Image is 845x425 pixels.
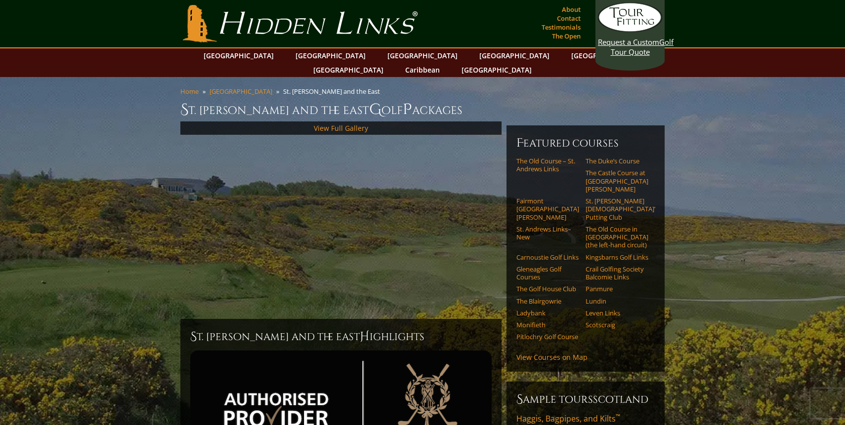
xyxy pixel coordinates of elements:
span: H [360,329,370,345]
a: Scotscraig [586,321,648,329]
a: Request a CustomGolf Tour Quote [598,2,662,57]
a: About [559,2,583,16]
a: Crail Golfing Society Balcomie Links [586,265,648,281]
h1: St. [PERSON_NAME] and the East olf ackages [180,100,665,119]
a: The Blairgowrie [516,297,579,305]
a: Home [180,87,199,96]
a: Gleneagles Golf Courses [516,265,579,281]
h6: Featured Courses [516,135,655,151]
a: Testimonials [539,20,583,34]
a: [GEOGRAPHIC_DATA] [566,48,646,63]
a: Leven Links [586,309,648,317]
a: [GEOGRAPHIC_DATA] [474,48,554,63]
span: Haggis, Bagpipes, and Kilts [516,413,620,424]
a: Kingsbarns Golf Links [586,253,648,261]
a: Carnoustie Golf Links [516,253,579,261]
a: Caribbean [400,63,445,77]
a: View Full Gallery [314,123,368,133]
h2: St. [PERSON_NAME] and the East ighlights [190,329,492,345]
a: [GEOGRAPHIC_DATA] [199,48,279,63]
span: Request a Custom [598,37,659,47]
span: P [403,100,412,119]
span: G [369,100,381,119]
a: [GEOGRAPHIC_DATA] [382,48,463,63]
a: The Old Course – St. Andrews Links [516,157,579,173]
a: The Duke’s Course [586,157,648,165]
a: Ladybank [516,309,579,317]
sup: ™ [616,412,620,421]
a: [GEOGRAPHIC_DATA] [210,87,272,96]
a: [GEOGRAPHIC_DATA] [291,48,371,63]
a: View Courses on Map [516,352,588,362]
a: Fairmont [GEOGRAPHIC_DATA][PERSON_NAME] [516,197,579,221]
a: [GEOGRAPHIC_DATA] [308,63,388,77]
a: Monifieth [516,321,579,329]
a: Contact [554,11,583,25]
a: Panmure [586,285,648,293]
a: [GEOGRAPHIC_DATA] [457,63,537,77]
a: Lundin [586,297,648,305]
a: St. [PERSON_NAME] [DEMOGRAPHIC_DATA]’ Putting Club [586,197,648,221]
a: The Golf House Club [516,285,579,293]
a: The Old Course in [GEOGRAPHIC_DATA] (the left-hand circuit) [586,225,648,249]
a: Pitlochry Golf Course [516,333,579,341]
li: St. [PERSON_NAME] and the East [283,87,384,96]
a: The Open [549,29,583,43]
a: The Castle Course at [GEOGRAPHIC_DATA][PERSON_NAME] [586,169,648,193]
h6: Sample ToursScotland [516,391,655,407]
a: St. Andrews Links–New [516,225,579,241]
